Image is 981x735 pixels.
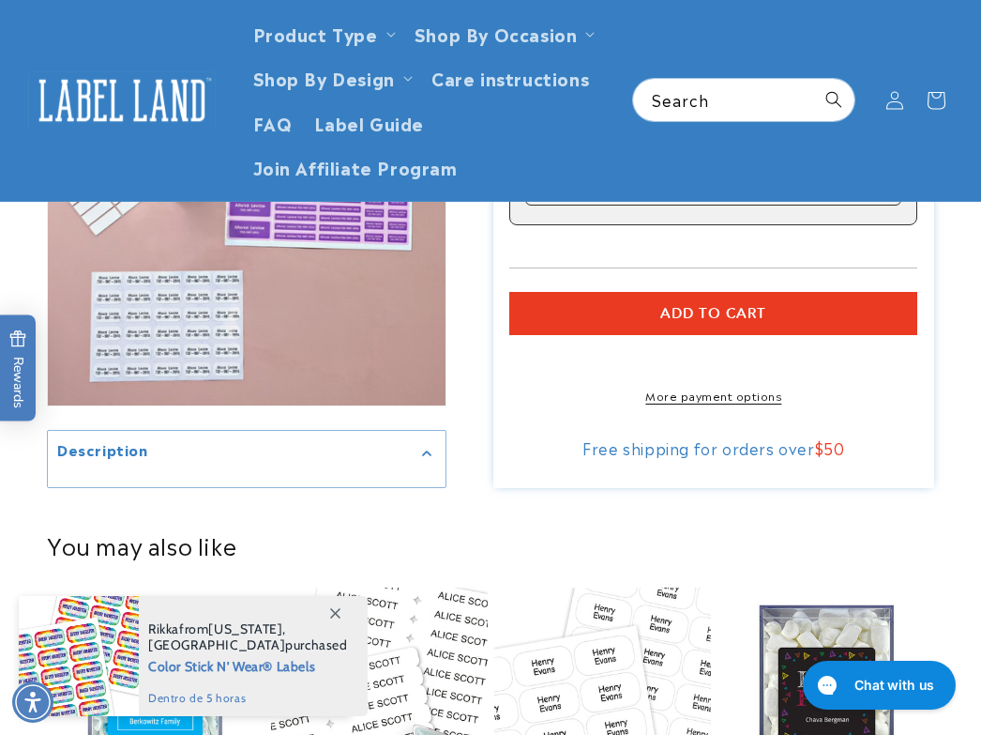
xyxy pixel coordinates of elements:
h2: You may also like [47,530,934,559]
span: Add to cart [660,305,766,322]
span: from , purchased [148,621,348,653]
div: Accessibility Menu [12,681,53,723]
span: [US_STATE] [208,620,282,637]
span: Rikka [148,620,179,637]
button: Search [813,79,854,120]
a: Join Affiliate Program [242,145,469,189]
span: Label Guide [314,112,424,133]
span: Rewards [9,329,27,407]
span: [GEOGRAPHIC_DATA] [148,636,285,653]
span: Join Affiliate Program [253,156,458,177]
span: Color Stick N' Wear® Labels [148,653,348,677]
span: 50 [823,436,844,459]
summary: Shop By Occasion [403,11,603,55]
a: Label Guide [303,100,435,145]
span: Shop By Occasion [415,23,578,44]
media-gallery: Gallery Viewer [47,8,446,488]
a: FAQ [242,100,304,145]
img: Label Land [28,71,216,130]
span: dentro de 5 horas [148,690,348,707]
div: Free shipping for orders over [509,438,917,457]
iframe: Gorgias live chat messenger [793,654,962,716]
a: Label Land [22,64,223,136]
summary: Shop By Design [242,55,420,100]
a: Care instructions [420,55,600,100]
span: FAQ [253,112,293,133]
h2: Description [57,441,148,460]
a: Product Type [253,21,378,46]
a: Shop By Design [253,65,395,90]
span: $ [815,436,824,459]
span: Care instructions [431,67,589,88]
a: More payment options [509,387,917,404]
summary: Product Type [242,11,403,55]
summary: Description [48,432,445,474]
button: Add to cart [509,292,917,335]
